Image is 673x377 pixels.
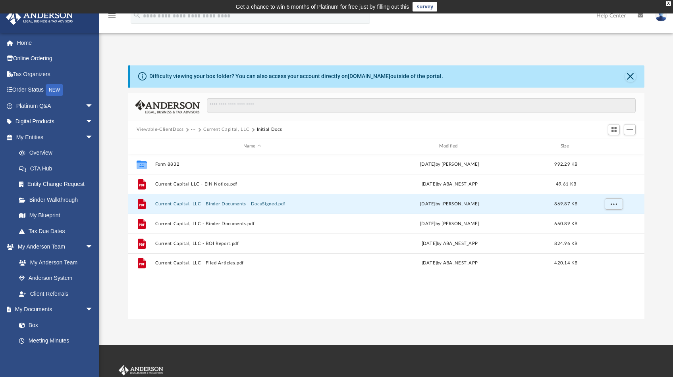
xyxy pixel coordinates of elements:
div: [DATE] by ABA_NEST_APP [353,260,547,267]
button: Current Capital LLC - EIN Notice.pdf [155,182,349,187]
button: Add [624,124,636,135]
a: Entity Change Request [11,176,105,192]
a: My Documentsarrow_drop_down [6,302,101,318]
span: arrow_drop_down [85,98,101,114]
img: Anderson Advisors Platinum Portal [4,10,75,25]
a: My Anderson Team [11,255,97,270]
button: Current Capital, LLC [203,126,249,133]
div: [DATE] by ABA_NEST_APP [353,240,547,247]
span: arrow_drop_down [85,239,101,255]
button: More options [605,198,623,210]
div: [DATE] by ABA_NEST_APP [353,181,547,188]
a: Anderson System [11,270,101,286]
a: Tax Due Dates [11,223,105,239]
a: Meeting Minutes [11,333,101,349]
a: Order StatusNEW [6,82,105,98]
div: [DATE] by [PERSON_NAME] [353,220,547,228]
div: Modified [353,143,547,150]
img: User Pic [655,10,667,21]
div: [DATE] by [PERSON_NAME] [353,161,547,168]
button: Current Capital, LLC - Filed Articles.pdf [155,261,349,266]
button: Current Capital, LLC - Binder Documents - DocuSigned.pdf [155,201,349,207]
a: Forms Library [11,348,97,364]
span: arrow_drop_down [85,114,101,130]
span: arrow_drop_down [85,129,101,145]
div: Difficulty viewing your box folder? You can also access your account directly on outside of the p... [149,72,443,80]
img: Anderson Advisors Platinum Portal [117,365,165,375]
div: Get a chance to win 6 months of Platinum for free just by filling out this [236,2,409,11]
div: close [666,1,671,6]
a: Box [11,317,97,333]
span: 992.29 KB [555,162,578,166]
a: [DOMAIN_NAME] [348,73,390,79]
a: Binder Walkthrough [11,192,105,208]
a: Digital Productsarrow_drop_down [6,114,105,130]
i: search [133,11,141,19]
span: 49.61 KB [556,182,576,186]
a: Home [6,35,105,51]
button: Viewable-ClientDocs [137,126,183,133]
span: 420.14 KB [555,261,578,266]
div: NEW [46,84,63,96]
button: Form 8832 [155,162,349,167]
a: My Anderson Teamarrow_drop_down [6,239,101,255]
a: My Entitiesarrow_drop_down [6,129,105,145]
span: arrow_drop_down [85,302,101,318]
a: Client Referrals [11,286,101,302]
a: menu [107,15,117,21]
button: Current Capital, LLC - BOI Report.pdf [155,241,349,246]
button: Close [625,71,636,82]
div: Name [155,143,349,150]
a: My Blueprint [11,208,101,224]
div: Size [550,143,582,150]
a: Platinum Q&Aarrow_drop_down [6,98,105,114]
i: menu [107,11,117,21]
a: CTA Hub [11,161,105,176]
button: Initial Docs [257,126,282,133]
a: survey [413,2,437,11]
button: Current Capital, LLC - Binder Documents.pdf [155,221,349,226]
a: Overview [11,145,105,161]
span: 824.96 KB [555,241,578,246]
a: Online Ordering [6,51,105,67]
button: ··· [191,126,196,133]
span: 660.89 KB [555,222,578,226]
div: id [131,143,151,150]
button: Switch to Grid View [608,124,620,135]
input: Search files and folders [207,98,636,113]
div: [DATE] by [PERSON_NAME] [353,201,547,208]
div: id [586,143,641,150]
span: 869.87 KB [555,202,578,206]
div: grid [128,154,644,319]
a: Tax Organizers [6,66,105,82]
